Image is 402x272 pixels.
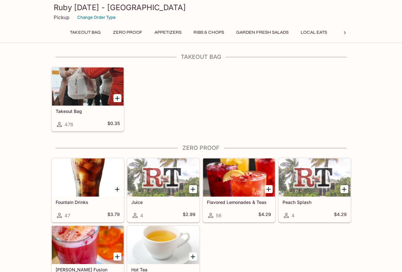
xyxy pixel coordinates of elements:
h5: $3.79 [107,212,120,219]
button: Add Fountain Drinks [113,185,121,193]
h5: Takeout Bag [56,108,120,114]
p: Pickup [54,14,69,20]
div: Takeout Bag [52,67,124,106]
div: Hot Tea [127,226,199,264]
h5: $2.99 [183,212,195,219]
h5: Fountain Drinks [56,199,120,205]
button: Add Hot Tea [189,253,197,261]
div: Berry Fusion [52,226,124,264]
h5: Peach Splash [283,199,347,205]
button: Appetizers [151,28,185,37]
div: Juice [127,158,199,197]
button: Local Eats [297,28,330,37]
a: Fountain Drinks47$3.79 [51,158,124,222]
button: Add Peach Splash [340,185,348,193]
span: 56 [216,213,221,219]
span: 47 [65,213,70,219]
span: 4 [140,213,143,219]
div: Flavored Lemonades & Teas [203,158,275,197]
a: Peach Splash4$4.29 [278,158,351,222]
h5: $4.29 [258,212,271,219]
button: Add Takeout Bag [113,94,121,102]
button: Change Order Type [74,12,119,22]
button: Takeout Bag [66,28,104,37]
h5: $4.29 [334,212,347,219]
a: Takeout Bag478$0.35 [51,67,124,131]
span: 478 [65,122,73,128]
h5: Flavored Lemonades & Teas [207,199,271,205]
button: Zero Proof [109,28,146,37]
h5: Juice [131,199,195,205]
div: Peach Splash [279,158,351,197]
a: Juice4$2.99 [127,158,200,222]
button: Chicken [336,28,364,37]
a: Flavored Lemonades & Teas56$4.29 [203,158,275,222]
button: Ribs & Chops [190,28,228,37]
div: Fountain Drinks [52,158,124,197]
span: 4 [291,213,295,219]
button: Add Juice [189,185,197,193]
h4: Zero Proof [51,144,351,151]
button: Add Flavored Lemonades & Teas [265,185,273,193]
button: Garden Fresh Salads [233,28,292,37]
button: Add Berry Fusion [113,253,121,261]
h5: $0.35 [107,121,120,128]
h4: Takeout Bag [51,53,351,60]
h3: Ruby [DATE] - [GEOGRAPHIC_DATA] [54,3,349,12]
